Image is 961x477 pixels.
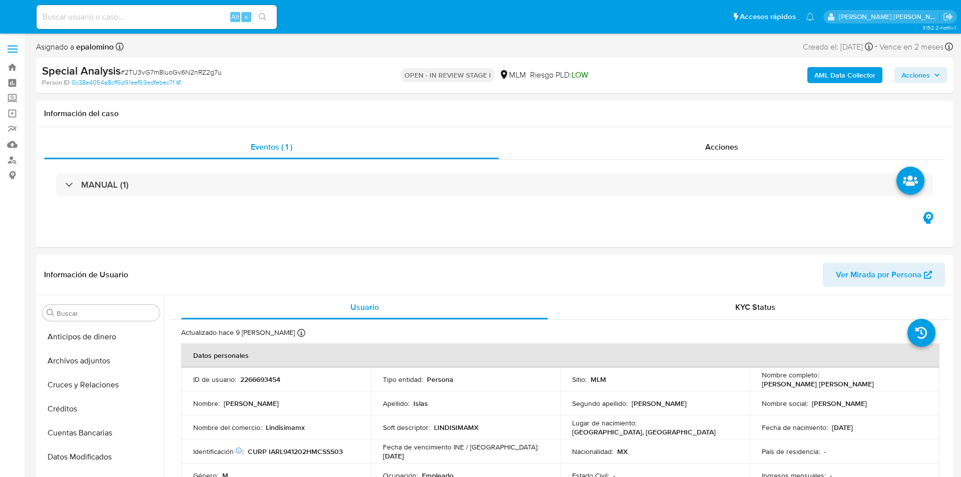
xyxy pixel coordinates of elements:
div: MANUAL (1) [56,173,933,196]
button: Ver Mirada por Persona [823,263,945,287]
p: Nombre social : [762,399,808,408]
h1: Información del caso [44,109,945,119]
p: MLM [591,375,606,384]
button: AML Data Collector [807,67,882,83]
button: Cruces y Relaciones [39,373,164,397]
p: LINDISIMAMX [434,423,478,432]
h3: MANUAL (1) [81,179,129,190]
div: MLM [499,70,526,81]
b: Person ID [42,78,70,87]
p: MX [617,447,628,456]
p: CURP IARL941202HMCSSS03 [248,447,343,456]
p: [DATE] [832,423,853,432]
p: elena.palomino@mercadolibre.com.mx [839,12,940,22]
input: Buscar usuario o caso... [37,11,277,24]
p: Tipo entidad : [383,375,423,384]
span: # 2TU3vG7m8luoGv6N2nRZ2g7u [121,67,222,77]
button: Créditos [39,397,164,421]
p: Identificación : [193,447,244,456]
span: Usuario [350,301,379,313]
p: [PERSON_NAME] [PERSON_NAME] [762,379,874,388]
span: - [875,40,877,54]
button: Datos Modificados [39,445,164,469]
p: Lindisimamx [266,423,305,432]
p: Nacionalidad : [572,447,613,456]
span: Ver Mirada por Persona [836,263,921,287]
input: Buscar [57,309,156,318]
p: Fecha de vencimiento INE / [GEOGRAPHIC_DATA] : [383,442,539,451]
button: Archivos adjuntos [39,349,164,373]
p: Persona [427,375,453,384]
a: Salir [943,12,953,22]
b: epalomino [74,41,114,53]
span: KYC Status [735,301,775,313]
button: Anticipos de dinero [39,325,164,349]
p: Sitio : [572,375,587,384]
p: 2266693454 [240,375,280,384]
span: Asignado a [36,42,114,53]
p: OPEN - IN REVIEW STAGE I [400,68,495,82]
button: search-icon [252,10,273,24]
div: Creado el: [DATE] [803,40,873,54]
span: Acciones [705,141,738,153]
p: Nombre : [193,399,220,408]
a: 0c38e4054a8cff6d91eef69edfebec7f [72,78,181,87]
span: LOW [572,69,588,81]
b: Special Analysis [42,63,121,79]
h1: Información de Usuario [44,270,128,280]
span: Vence en 2 meses [879,42,943,53]
p: Islas [413,399,428,408]
p: Nombre completo : [762,370,819,379]
p: País de residencia : [762,447,820,456]
span: Alt [231,12,239,22]
span: Acciones [901,67,930,83]
span: Eventos ( 1 ) [251,141,292,153]
button: Acciones [894,67,947,83]
p: - [824,447,826,456]
button: Cuentas Bancarias [39,421,164,445]
p: Soft descriptor : [383,423,430,432]
b: AML Data Collector [814,67,875,83]
span: Riesgo PLD: [530,70,588,81]
a: Notificaciones [806,13,814,21]
button: Buscar [47,309,55,317]
th: Datos personales [181,343,939,367]
span: Accesos rápidos [740,12,796,22]
p: Fecha de nacimiento : [762,423,828,432]
p: [PERSON_NAME] [224,399,279,408]
p: Apellido : [383,399,409,408]
p: [DATE] [383,451,404,460]
p: Segundo apellido : [572,399,628,408]
p: [GEOGRAPHIC_DATA], [GEOGRAPHIC_DATA] [572,427,716,436]
p: Nombre del comercio : [193,423,262,432]
p: [PERSON_NAME] [812,399,867,408]
p: ID de usuario : [193,375,236,384]
span: s [245,12,248,22]
p: Actualizado hace 9 [PERSON_NAME] [181,328,295,337]
p: Lugar de nacimiento : [572,418,637,427]
p: [PERSON_NAME] [632,399,687,408]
